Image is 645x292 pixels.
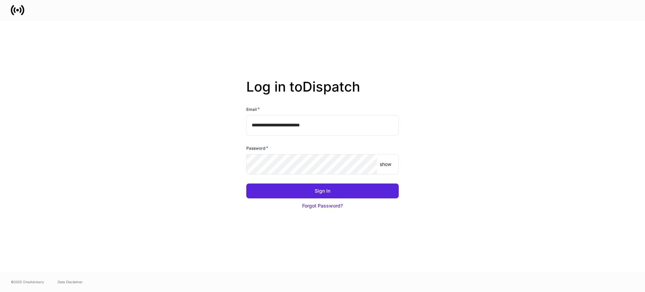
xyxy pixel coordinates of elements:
h6: Password [246,145,268,151]
div: Sign In [315,188,330,194]
h2: Log in to Dispatch [246,79,399,106]
h6: Email [246,106,260,113]
button: Sign In [246,184,399,198]
button: Forgot Password? [246,198,399,213]
a: Data Disclaimer [58,279,83,285]
p: show [380,161,391,168]
span: © 2025 OneAdvisory [11,279,44,285]
div: Forgot Password? [302,202,343,209]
